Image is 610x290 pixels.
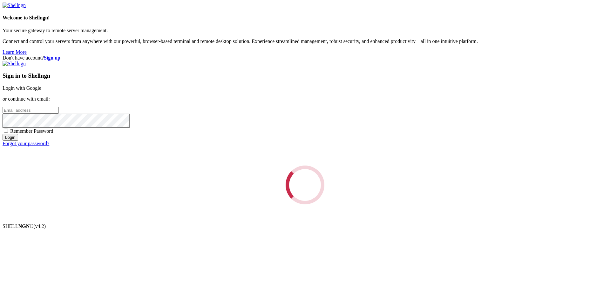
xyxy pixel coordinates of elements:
h4: Welcome to Shellngn! [3,15,607,21]
img: Shellngn [3,3,26,8]
img: Shellngn [3,61,26,67]
p: Connect and control your servers from anywhere with our powerful, browser-based terminal and remo... [3,39,607,44]
div: Don't have account? [3,55,607,61]
span: 4.2.0 [34,223,46,229]
input: Email address [3,107,59,114]
input: Remember Password [4,129,8,133]
span: Remember Password [10,128,53,134]
p: Your secure gateway to remote server management. [3,28,607,33]
b: NGN [18,223,30,229]
a: Forgot your password? [3,141,49,146]
p: or continue with email: [3,96,607,102]
a: Learn More [3,49,27,55]
a: Sign up [44,55,60,60]
div: Loading... [280,160,330,210]
a: Login with Google [3,85,41,91]
span: SHELL © [3,223,46,229]
input: Login [3,134,18,141]
h3: Sign in to Shellngn [3,72,607,79]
